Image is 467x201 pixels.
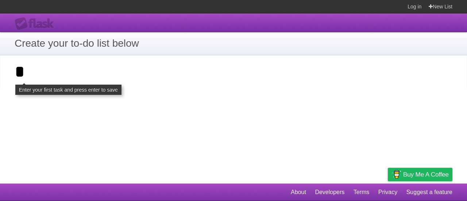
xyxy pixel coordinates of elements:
a: About [291,185,306,199]
a: Terms [354,185,370,199]
span: Buy me a coffee [403,168,449,181]
a: Suggest a feature [406,185,452,199]
div: Flask [15,17,58,30]
a: Buy me a coffee [388,168,452,181]
a: Privacy [378,185,397,199]
img: Buy me a coffee [391,168,401,181]
h1: Create your to-do list below [15,36,452,51]
a: Developers [315,185,344,199]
